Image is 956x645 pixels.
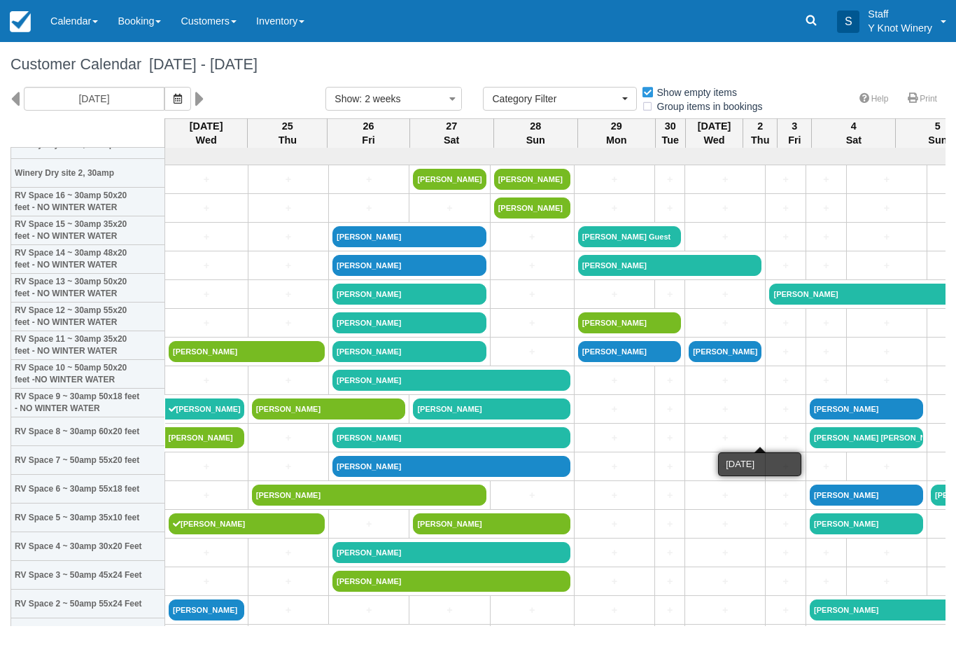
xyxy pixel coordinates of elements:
[850,201,923,216] a: +
[578,431,651,445] a: +
[689,230,761,244] a: +
[689,402,761,417] a: +
[332,456,570,477] a: [PERSON_NAME]
[11,216,165,245] th: RV Space 15 ~ 30amp 35x20 feet - NO WINTER WATER
[413,603,486,618] a: +
[413,398,570,419] a: [PERSON_NAME]
[685,118,743,148] th: [DATE] Wed
[252,485,486,506] a: [PERSON_NAME]
[769,546,802,560] a: +
[11,274,165,303] th: RV Space 13 ~ 30amp 50x20 feet - NO WINTER WATER
[169,574,244,589] a: +
[743,118,778,148] th: 2 Thu
[689,517,761,532] a: +
[578,488,651,503] a: +
[11,417,165,446] th: RV Space 8 ~ 30amp 60x20 feet
[578,574,651,589] a: +
[252,574,325,589] a: +
[810,230,843,244] a: +
[169,287,244,302] a: +
[810,513,923,534] a: [PERSON_NAME]
[409,118,493,148] th: 27 Sat
[769,172,802,187] a: +
[169,258,244,273] a: +
[769,431,802,445] a: +
[578,255,762,276] a: [PERSON_NAME]
[769,373,802,388] a: +
[11,532,165,561] th: RV Space 4 ~ 30amp 30x20 Feet
[868,7,932,21] p: Staff
[11,159,165,188] th: Winery Dry site 2, 30amp
[11,389,165,417] th: RV Space 9 ~ 30amp 50x18 feet - NO WINTER WATER
[689,574,761,589] a: +
[578,402,651,417] a: +
[413,169,486,190] a: [PERSON_NAME]
[810,485,923,506] a: [PERSON_NAME]
[689,172,761,187] a: +
[578,603,651,618] a: +
[810,546,843,560] a: +
[578,201,651,216] a: +
[169,172,244,187] a: +
[252,172,325,187] a: +
[252,373,325,388] a: +
[659,603,681,618] a: +
[494,230,570,244] a: +
[332,517,405,532] a: +
[11,590,165,618] th: RV Space 2 ~ 50amp 55x24 Feet
[11,245,165,274] th: RV Space 14 ~ 30amp 48x20 feet - NO WINTER WATER
[689,546,761,560] a: +
[11,504,165,532] th: RV Space 5 ~ 30amp 35x10 feet
[11,188,165,216] th: RV Space 16 ~ 30amp 50x20 feet - NO WINTER WATER
[252,258,325,273] a: +
[483,87,637,111] button: Category Filter
[810,201,843,216] a: +
[169,316,244,331] a: +
[641,101,774,111] span: Group items in bookings
[252,431,325,445] a: +
[689,488,761,503] a: +
[10,56,946,73] h1: Customer Calendar
[689,603,761,618] a: +
[332,370,570,391] a: [PERSON_NAME]
[778,118,812,148] th: 3 Fri
[659,546,681,560] a: +
[689,459,761,474] a: +
[659,201,681,216] a: +
[578,546,651,560] a: +
[659,287,681,302] a: +
[769,574,802,589] a: +
[769,201,802,216] a: +
[577,118,655,148] th: 29 Mon
[812,118,896,148] th: 4 Sat
[769,402,802,417] a: +
[494,345,570,359] a: +
[689,316,761,331] a: +
[837,11,859,33] div: S
[810,574,843,589] a: +
[810,398,923,419] a: [PERSON_NAME]
[494,258,570,273] a: +
[659,402,681,417] a: +
[169,488,244,503] a: +
[169,230,244,244] a: +
[851,89,897,109] a: Help
[769,517,802,532] a: +
[169,373,244,388] a: +
[332,312,486,333] a: [PERSON_NAME]
[332,255,486,276] a: [PERSON_NAME]
[769,258,802,273] a: +
[492,92,619,106] span: Category Filter
[252,459,325,474] a: +
[578,312,681,333] a: [PERSON_NAME]
[11,475,165,504] th: RV Space 6 ~ 30amp 55x18 feet
[165,118,248,148] th: [DATE] Wed
[332,201,405,216] a: +
[494,169,570,190] a: [PERSON_NAME]
[769,459,802,474] a: +
[578,341,681,362] a: [PERSON_NAME]
[578,517,651,532] a: +
[11,331,165,360] th: RV Space 11 ~ 30amp 35x20 feet - NO WINTER WATER
[769,230,802,244] a: +
[810,345,843,359] a: +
